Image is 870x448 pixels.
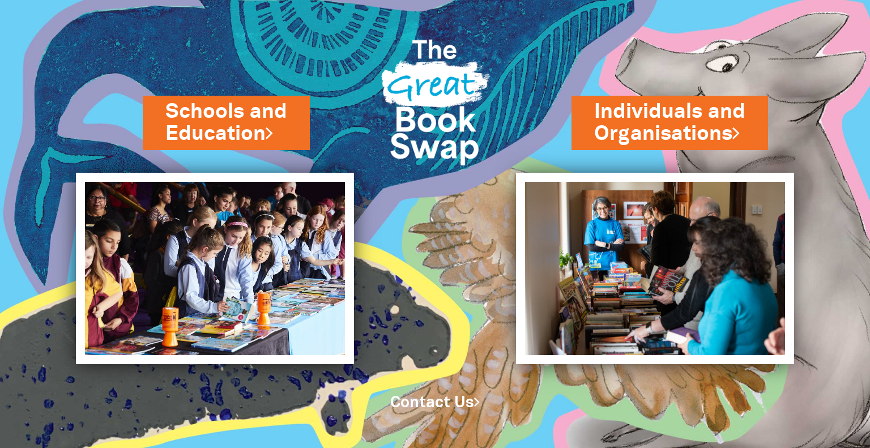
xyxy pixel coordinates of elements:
a: Individuals andOrganisations [594,97,745,148]
a: Schools andEducation [165,97,287,148]
img: Individuals and Organisations [516,173,794,364]
img: Great Bookswap logo [371,14,499,184]
a: Contact Us [390,396,480,410]
img: Schools and Education [76,173,354,364]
